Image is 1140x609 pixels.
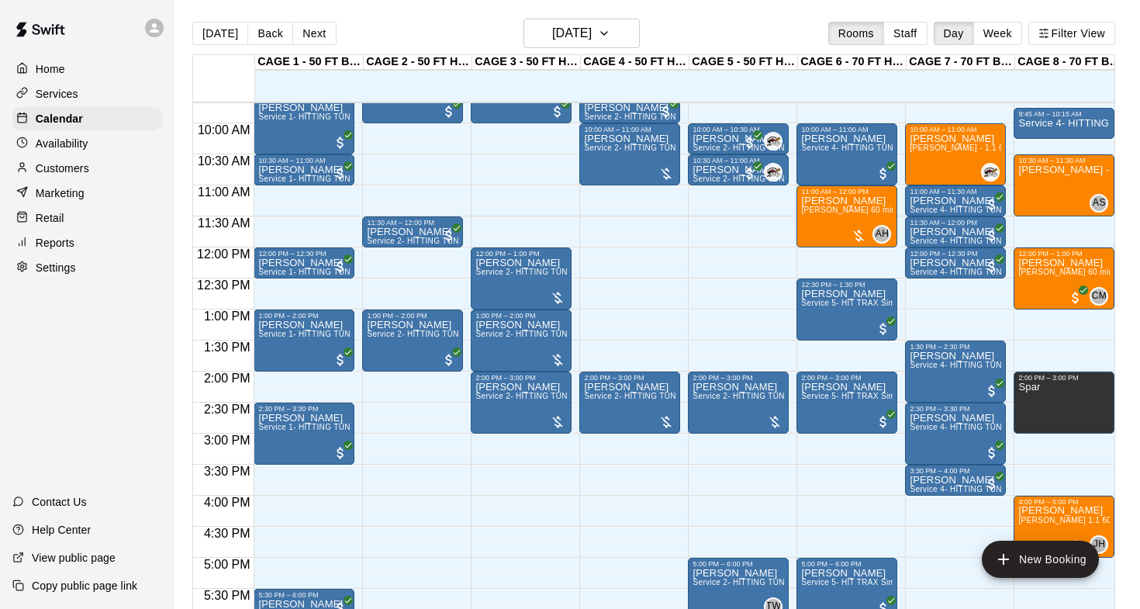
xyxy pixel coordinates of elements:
span: 2:00 PM [200,372,254,385]
div: 1:00 PM – 2:00 PM [367,312,458,320]
span: 11:30 AM [194,216,254,230]
div: CAGE 6 - 70 FT HIT TRAX [798,55,907,70]
span: Service 1- HITTING TUNNEL RENTAL - 50ft Baseball w/ Auto/Manual Feeder [258,175,543,183]
span: All customers have paid [441,352,457,368]
span: 12:00 PM [193,247,254,261]
span: All customers have paid [984,383,1000,399]
span: Jason Pridie [987,163,1000,182]
div: 10:00 AM – 10:30 AM [693,126,784,133]
div: 12:00 PM – 12:30 PM: Anderson Gardin [905,247,1006,279]
div: 3:30 PM – 4:00 PM: Zachariah Vankirk [905,465,1006,496]
span: 10:00 AM [194,123,254,137]
div: 5:30 PM – 6:00 PM [258,591,350,599]
a: Customers [12,157,162,180]
div: John Havird [1090,535,1108,554]
a: Retail [12,206,162,230]
div: 11:00 AM – 11:30 AM [910,188,1001,196]
div: 10:00 AM – 11:00 AM [801,126,893,133]
div: 10:30 AM – 11:00 AM: Service 2- HITTING TUNNEL RENTAL - 50ft Baseball [688,154,789,185]
span: Service 4- HITTING TUNNEL RENTAL - 70ft Baseball [910,485,1107,493]
span: All customers have paid [333,259,348,275]
div: 11:30 AM – 12:00 PM: Mauricio Lugo [362,216,463,247]
span: 3:30 PM [200,465,254,478]
div: CAGE 1 - 50 FT BASEBALL w/ Auto Feeder [255,55,364,70]
div: 10:30 AM – 11:30 AM: Anthony Slama - 1:1 60 min Pitching Lesson [1014,154,1114,216]
p: View public page [32,550,116,566]
span: Service 1- HITTING TUNNEL RENTAL - 50ft Baseball w/ Auto/Manual Feeder [258,112,543,121]
p: Home [36,61,65,77]
button: [DATE] [192,22,248,45]
div: 2:00 PM – 3:00 PM: Liam Delviken [796,372,897,434]
span: All customers have paid [984,228,1000,244]
span: All customers have paid [742,135,758,151]
div: CAGE 8 - 70 FT BB (w/ pitching mound) [1015,55,1124,70]
h6: [DATE] [552,22,592,44]
div: 2:00 PM – 3:00 PM [1018,374,1110,382]
span: Service 4- HITTING TUNNEL RENTAL - 70ft Baseball [910,268,1107,276]
div: Jason Pridie [764,163,782,182]
span: All customers have paid [441,104,457,119]
p: Contact Us [32,494,87,510]
div: 11:30 AM – 12:00 PM [910,219,1001,227]
button: Back [247,22,293,45]
p: Customers [36,161,89,176]
p: Services [36,86,78,102]
span: Service 2- HITTING TUNNEL RENTAL - 50ft Baseball [475,268,672,276]
a: Calendar [12,107,162,130]
span: All customers have paid [333,352,348,368]
span: All customers have paid [333,166,348,182]
button: Next [292,22,336,45]
p: Calendar [36,111,83,126]
a: Marketing [12,182,162,205]
div: Jason Pridie [764,132,782,151]
a: Services [12,82,162,106]
div: 10:30 AM – 11:00 AM [258,157,350,164]
span: Service 4- HITTING TUNNEL RENTAL - 70ft Baseball [910,423,1107,431]
div: 5:00 PM – 6:00 PM [801,560,893,568]
span: Service 5- HIT TRAX Simulation Tunnel [801,299,947,307]
div: Anthony Slama [1090,194,1108,213]
p: Help Center [32,522,91,538]
span: All customers have paid [984,197,1000,213]
span: Service 2- HITTING TUNNEL RENTAL - 50ft Baseball [693,175,890,183]
div: 12:30 PM – 1:30 PM [801,281,893,289]
div: 10:00 AM – 11:00 AM: Service 2- HITTING TUNNEL RENTAL - 50ft Baseball [579,123,680,185]
div: 10:00 AM – 11:00 AM [584,126,675,133]
div: 11:30 AM – 12:00 PM: Anderson Gardin [905,216,1006,247]
p: Retail [36,210,64,226]
div: 2:00 PM – 3:00 PM [584,374,675,382]
div: Andrew Haley [872,225,891,244]
span: All customers have paid [333,135,348,151]
div: 2:00 PM – 3:00 PM: Spar [1014,372,1114,434]
a: Settings [12,256,162,279]
span: Service 2- HITTING TUNNEL RENTAL - 50ft Baseball [584,144,781,152]
span: Service 4- HITTING TUNNEL RENTAL - 70ft Baseball [910,206,1107,214]
div: 1:30 PM – 2:30 PM [910,343,1001,351]
div: 1:00 PM – 2:00 PM: Jeff Castillo [362,310,463,372]
span: All customers have paid [876,321,891,337]
span: All customers have paid [742,166,758,182]
span: All customers have paid [984,476,1000,492]
span: 5:30 PM [200,589,254,602]
div: 12:30 PM – 1:30 PM: Ryker Sparks [796,279,897,341]
div: 10:00 AM – 11:00 AM: SHAWN YATES [796,123,897,185]
span: 4:00 PM [200,496,254,509]
div: 1:00 PM – 2:00 PM: Service 2- HITTING TUNNEL RENTAL - 50ft Baseball [471,310,572,372]
div: 10:00 AM – 11:00 AM [910,126,1001,133]
img: Jason Pridie [765,164,781,180]
div: 12:00 PM – 12:30 PM [910,250,1001,258]
div: 2:00 PM – 3:00 PM [693,374,784,382]
span: Service 4- HITTING TUNNEL RENTAL - 70ft Baseball [910,237,1107,245]
span: Chris Mears [1096,287,1108,306]
div: 12:00 PM – 12:30 PM [258,250,350,258]
div: CAGE 2 - 50 FT HYBRID BB/SB [364,55,472,70]
div: CAGE 5 - 50 FT HYBRID SB/BB [689,55,798,70]
div: 2:30 PM – 3:30 PM [258,405,350,413]
div: 2:30 PM – 3:30 PM: Zachariah Vankirk [905,403,1006,465]
span: 1:00 PM [200,310,254,323]
div: 1:00 PM – 2:00 PM: Ben Jaeger [254,310,354,372]
div: 2:00 PM – 3:00 PM [801,374,893,382]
